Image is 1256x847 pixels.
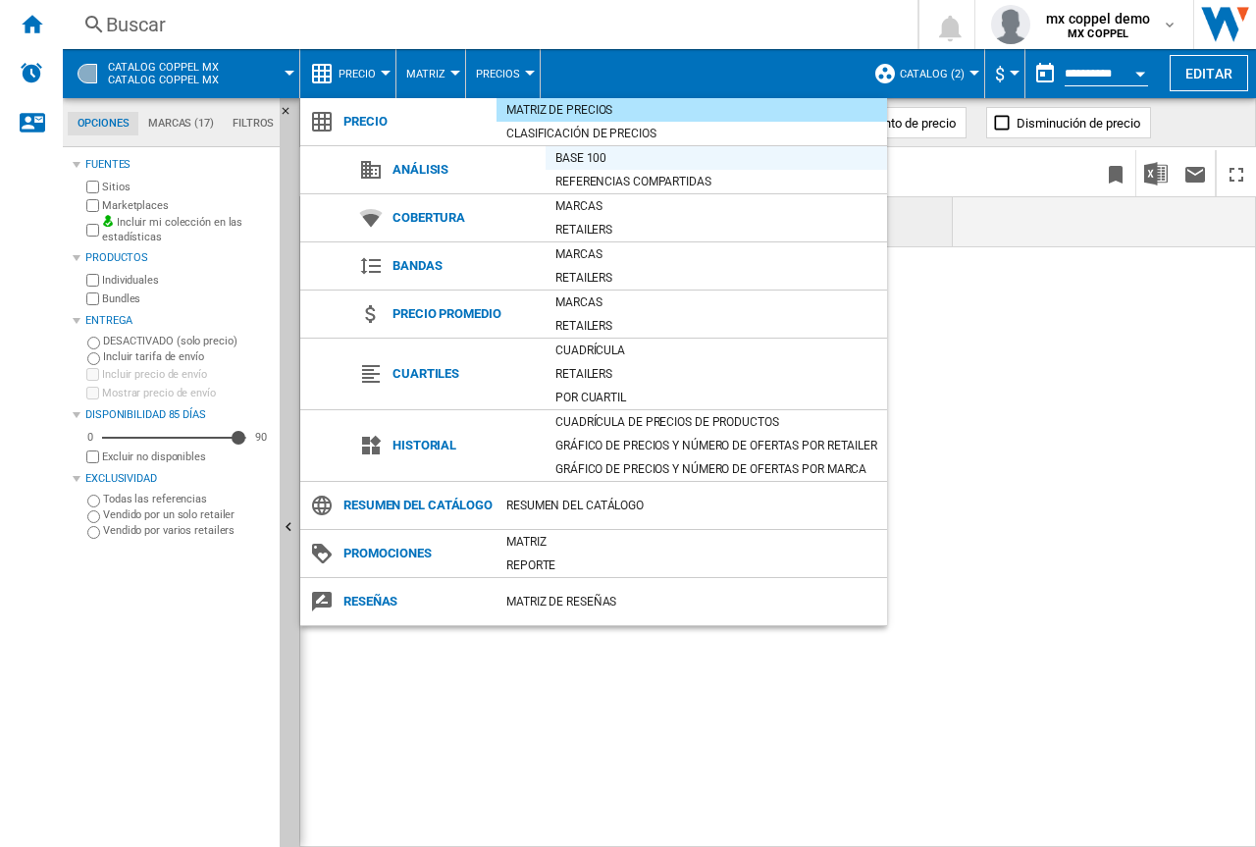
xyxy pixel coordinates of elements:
span: Resumen del catálogo [334,492,497,519]
div: Por cuartil [546,388,887,407]
span: Cobertura [383,204,546,232]
span: Promociones [334,540,497,567]
span: Precio promedio [383,300,546,328]
div: Marcas [546,292,887,312]
div: Clasificación de precios [497,124,887,143]
div: Retailers [546,316,887,336]
div: Retailers [546,364,887,384]
span: Cuartiles [383,360,546,388]
div: Retailers [546,268,887,288]
span: Bandas [383,252,546,280]
span: Análisis [383,156,546,184]
div: Reporte [497,556,887,575]
div: Marcas [546,244,887,264]
div: Matriz de precios [497,100,887,120]
div: Gráfico de precios y número de ofertas por marca [546,459,887,479]
div: Matriz [497,532,887,552]
div: Referencias compartidas [546,172,887,191]
div: Resumen del catálogo [497,496,887,515]
div: Marcas [546,196,887,216]
span: Historial [383,432,546,459]
div: Base 100 [546,148,887,168]
div: Matriz de RESEÑAS [497,592,887,611]
div: Retailers [546,220,887,239]
span: Reseñas [334,588,497,615]
div: Cuadrícula de precios de productos [546,412,887,432]
div: Cuadrícula [546,341,887,360]
span: Precio [334,108,497,135]
div: Gráfico de precios y número de ofertas por retailer [546,436,887,455]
